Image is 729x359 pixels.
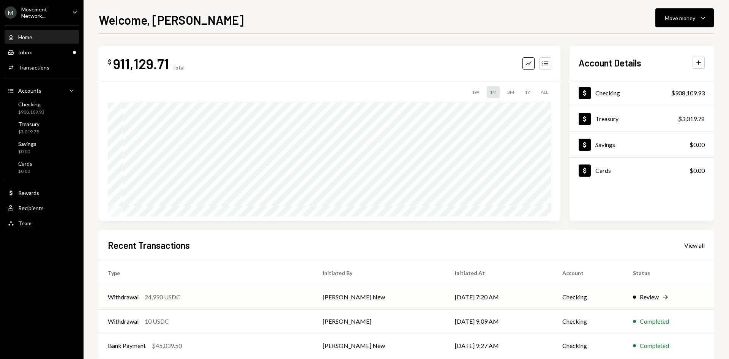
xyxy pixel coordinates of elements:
[152,341,182,350] div: $45,039.50
[640,341,669,350] div: Completed
[671,89,705,98] div: $908,109.93
[5,201,79,215] a: Recipients
[5,186,79,199] a: Rewards
[640,317,669,326] div: Completed
[5,216,79,230] a: Team
[522,86,533,98] div: 1Y
[684,241,705,249] a: View all
[18,220,32,226] div: Team
[18,87,41,94] div: Accounts
[18,121,39,127] div: Treasury
[504,86,517,98] div: 3M
[678,114,705,123] div: $3,019.78
[314,285,446,309] td: [PERSON_NAME] New
[18,64,49,71] div: Transactions
[655,8,714,27] button: Move money
[108,293,139,302] div: Withdrawal
[553,334,624,358] td: Checking
[665,14,695,22] div: Move money
[18,168,32,175] div: $0.00
[5,6,17,19] div: M
[145,293,180,302] div: 24,990 USDC
[446,334,553,358] td: [DATE] 9:27 AM
[538,86,551,98] div: ALL
[18,190,39,196] div: Rewards
[314,309,446,334] td: [PERSON_NAME]
[18,149,36,155] div: $0.00
[18,49,32,55] div: Inbox
[5,30,79,44] a: Home
[5,158,79,176] a: Cards$0.00
[570,132,714,157] a: Savings$0.00
[113,55,169,72] div: 911,129.71
[624,261,714,285] th: Status
[5,138,79,157] a: Savings$0.00
[469,86,482,98] div: 1W
[145,317,169,326] div: 10 USDC
[5,119,79,137] a: Treasury$3,019.78
[570,80,714,106] a: Checking$908,109.93
[446,285,553,309] td: [DATE] 7:20 AM
[553,261,624,285] th: Account
[21,6,66,19] div: Movement Network...
[570,158,714,183] a: Cards$0.00
[18,205,44,211] div: Recipients
[314,261,446,285] th: Initiated By
[99,12,244,27] h1: Welcome, [PERSON_NAME]
[5,45,79,59] a: Inbox
[18,160,32,167] div: Cards
[570,106,714,131] a: Treasury$3,019.78
[314,334,446,358] td: [PERSON_NAME] New
[18,129,39,135] div: $3,019.78
[690,140,705,149] div: $0.00
[18,141,36,147] div: Savings
[684,242,705,249] div: View all
[690,166,705,175] div: $0.00
[5,84,79,97] a: Accounts
[108,317,139,326] div: Withdrawal
[595,141,615,148] div: Savings
[595,115,619,122] div: Treasury
[108,58,112,66] div: $
[5,60,79,74] a: Transactions
[446,309,553,334] td: [DATE] 9:09 AM
[99,261,314,285] th: Type
[579,57,641,69] h2: Account Details
[172,64,185,71] div: Total
[18,101,44,108] div: Checking
[18,34,32,40] div: Home
[18,109,44,115] div: $908,109.93
[553,285,624,309] td: Checking
[640,293,659,302] div: Review
[487,86,500,98] div: 1M
[595,167,611,174] div: Cards
[595,89,620,96] div: Checking
[446,261,553,285] th: Initiated At
[108,341,146,350] div: Bank Payment
[553,309,624,334] td: Checking
[5,99,79,117] a: Checking$908,109.93
[108,239,190,251] h2: Recent Transactions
